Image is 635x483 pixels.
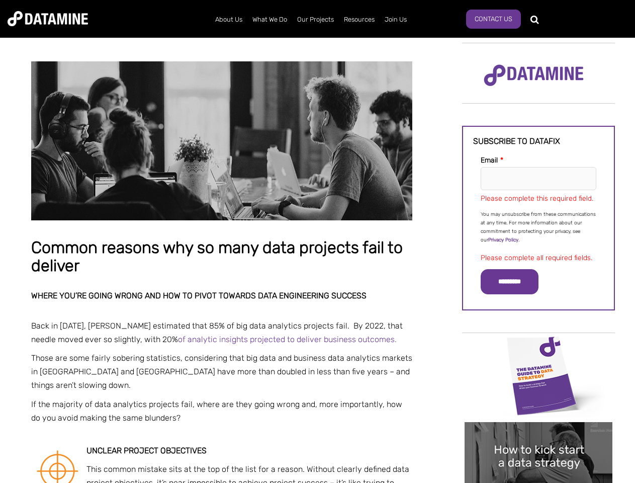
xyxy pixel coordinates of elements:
p: Back in [DATE], [PERSON_NAME] estimated that 85% of big data analytics projects fail. By 2022, th... [31,319,412,346]
h2: Where you’re going wrong and how to pivot towards data engineering success [31,291,412,300]
img: Datamine Logo No Strapline - Purple [477,58,590,93]
p: You may unsubscribe from these communications at any time. For more information about our commitm... [481,210,596,245]
img: Data Strategy Cover thumbnail [465,334,612,417]
a: What We Do [247,7,292,33]
strong: Unclear project objectives [86,446,207,455]
p: Those are some fairly sobering statistics, considering that big data and business data analytics ... [31,351,412,392]
p: If the majority of data analytics projects fail, where are they going wrong and, more importantly... [31,397,412,425]
img: Common reasons why so many data projects fail to deliver [31,61,412,220]
h1: Common reasons why so many data projects fail to deliver [31,239,412,275]
a: Our Projects [292,7,339,33]
label: Please complete all required fields. [481,254,592,262]
img: Datamine [8,11,88,26]
label: Please complete this required field. [481,194,593,203]
a: About Us [210,7,247,33]
a: Contact Us [466,10,521,29]
a: of analytic insights projected to deliver business outcomes. [178,335,397,344]
span: Email [481,156,498,165]
a: Resources [339,7,380,33]
a: Privacy Policy [488,237,518,243]
h3: Subscribe to datafix [473,137,604,146]
a: Join Us [380,7,412,33]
